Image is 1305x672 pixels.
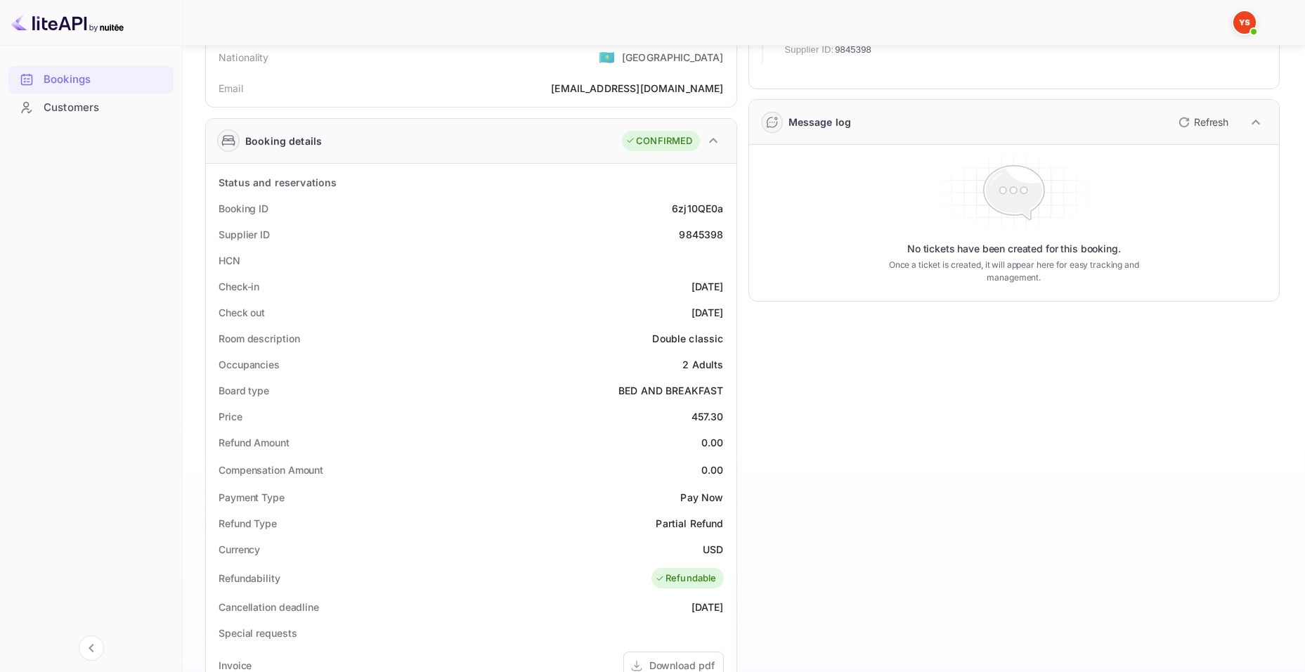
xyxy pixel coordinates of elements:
[219,600,319,614] div: Cancellation deadline
[219,516,277,531] div: Refund Type
[703,542,723,557] div: USD
[219,357,280,372] div: Occupancies
[618,383,724,398] div: BED AND BREAKFAST
[788,115,852,129] div: Message log
[599,44,615,70] span: United States
[1170,111,1234,134] button: Refresh
[219,409,242,424] div: Price
[44,72,167,88] div: Bookings
[625,134,692,148] div: CONFIRMED
[219,463,323,477] div: Compensation Amount
[219,175,337,190] div: Status and reservations
[907,242,1121,256] p: No tickets have been created for this booking.
[219,542,260,557] div: Currency
[219,571,280,586] div: Refundability
[219,331,299,346] div: Room description
[219,305,265,320] div: Check out
[8,66,174,92] a: Bookings
[692,409,724,424] div: 457.30
[219,227,270,242] div: Supplier ID
[11,11,124,34] img: LiteAPI logo
[1233,11,1256,34] img: Yandex Support
[79,635,104,661] button: Collapse navigation
[219,626,297,640] div: Special requests
[652,331,723,346] div: Double classic
[1194,115,1228,129] p: Refresh
[656,516,723,531] div: Partial Refund
[682,357,723,372] div: 2 Adults
[680,490,723,505] div: Pay Now
[8,94,174,120] a: Customers
[219,81,243,96] div: Email
[551,81,723,96] div: [EMAIL_ADDRESS][DOMAIN_NAME]
[8,66,174,93] div: Bookings
[219,383,269,398] div: Board type
[785,43,834,57] span: Supplier ID:
[219,253,240,268] div: HCN
[44,100,167,116] div: Customers
[655,571,717,586] div: Refundable
[701,435,724,450] div: 0.00
[701,463,724,477] div: 0.00
[219,490,285,505] div: Payment Type
[245,134,322,148] div: Booking details
[219,279,259,294] div: Check-in
[622,50,724,65] div: [GEOGRAPHIC_DATA]
[692,279,724,294] div: [DATE]
[679,227,723,242] div: 9845398
[692,600,724,614] div: [DATE]
[8,94,174,122] div: Customers
[835,43,871,57] span: 9845398
[219,435,290,450] div: Refund Amount
[672,201,723,216] div: 6zj10QE0a
[692,305,724,320] div: [DATE]
[871,259,1157,284] p: Once a ticket is created, it will appear here for easy tracking and management.
[219,50,269,65] div: Nationality
[219,201,268,216] div: Booking ID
